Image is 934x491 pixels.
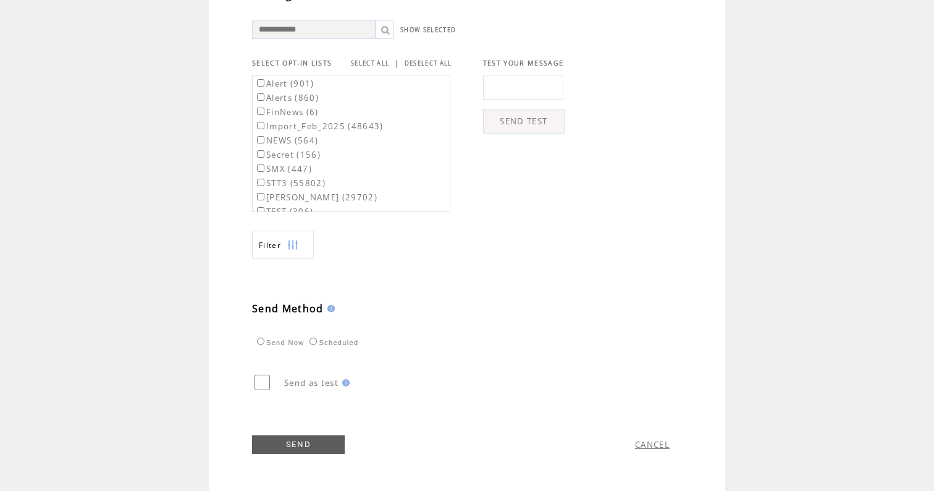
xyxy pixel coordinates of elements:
label: NEWS (564) [255,135,318,146]
input: FinNews (6) [257,108,264,115]
input: Scheduled [309,338,317,345]
label: Alert (901) [255,78,314,89]
label: Send Now [254,339,304,346]
label: [PERSON_NAME] (29702) [255,192,377,203]
span: Send Method [252,302,324,315]
input: STT3 (55802) [257,179,264,186]
a: SHOW SELECTED [400,26,456,34]
span: Send as test [284,377,339,388]
img: filters.png [287,231,298,259]
label: FinNews (6) [255,106,319,117]
input: NEWS (564) [257,136,264,143]
input: TEST (306) [257,207,264,215]
a: Filter [252,231,314,258]
a: SEND TEST [483,109,565,134]
label: Secret (156) [255,149,321,160]
span: | [394,58,399,69]
a: SEND [252,435,345,454]
input: SMX (447) [257,164,264,172]
label: Alerts (860) [255,92,319,103]
a: DESELECT ALL [405,59,452,67]
img: help.gif [339,379,350,386]
span: Show filters [259,240,281,250]
img: help.gif [324,305,335,312]
label: Import_Feb_2025 (48643) [255,121,384,132]
input: Send Now [257,338,264,345]
input: Import_Feb_2025 (48643) [257,122,264,129]
input: Secret (156) [257,150,264,158]
a: CANCEL [635,439,670,450]
a: SELECT ALL [351,59,389,67]
span: SELECT OPT-IN LISTS [252,59,332,67]
input: [PERSON_NAME] (29702) [257,193,264,200]
label: TEST (306) [255,206,313,217]
input: Alerts (860) [257,93,264,101]
span: TEST YOUR MESSAGE [483,59,564,67]
label: SMX (447) [255,163,312,174]
input: Alert (901) [257,79,264,87]
label: STT3 (55802) [255,177,326,189]
label: Scheduled [306,339,358,346]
